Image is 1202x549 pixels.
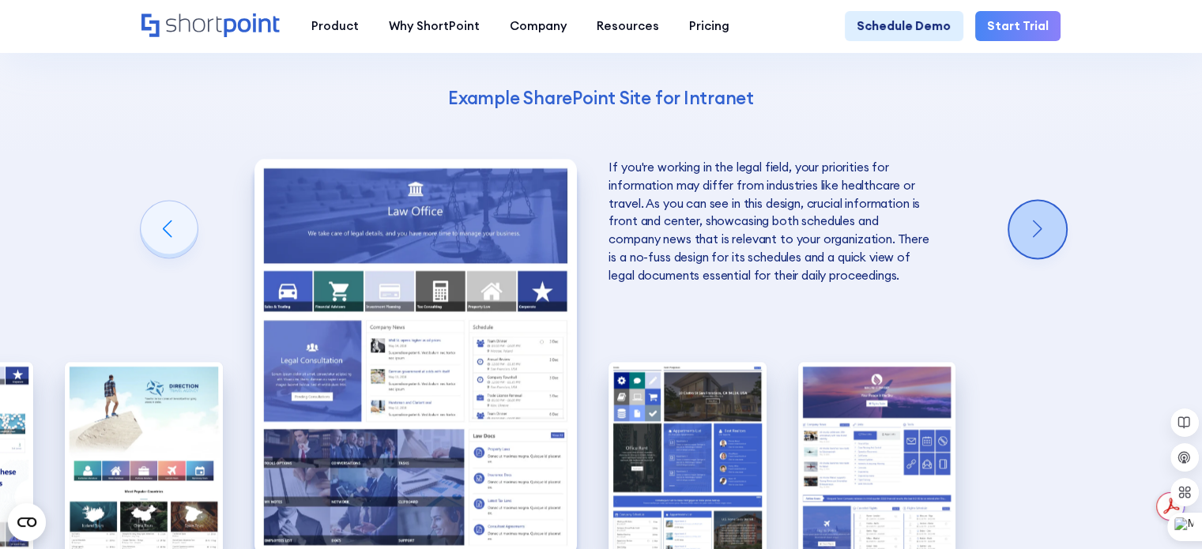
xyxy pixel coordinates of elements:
[582,11,674,41] a: Resources
[609,159,932,285] p: If you're working in the legal field, your priorities for information may differ from industries ...
[1009,201,1066,258] div: Next slide
[389,17,480,36] div: Why ShortPoint
[495,11,582,41] a: Company
[311,17,359,36] div: Product
[689,17,729,36] div: Pricing
[1123,473,1202,549] iframe: Chat Widget
[296,11,374,41] a: Product
[141,201,198,258] div: Previous slide
[845,11,963,41] a: Schedule Demo
[674,11,744,41] a: Pricing
[510,17,567,36] div: Company
[374,11,495,41] a: Why ShortPoint
[263,86,940,110] h4: Example SharePoint Site for Intranet
[597,17,659,36] div: Resources
[975,11,1061,41] a: Start Trial
[141,13,281,39] a: Home
[8,503,46,541] button: Open CMP widget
